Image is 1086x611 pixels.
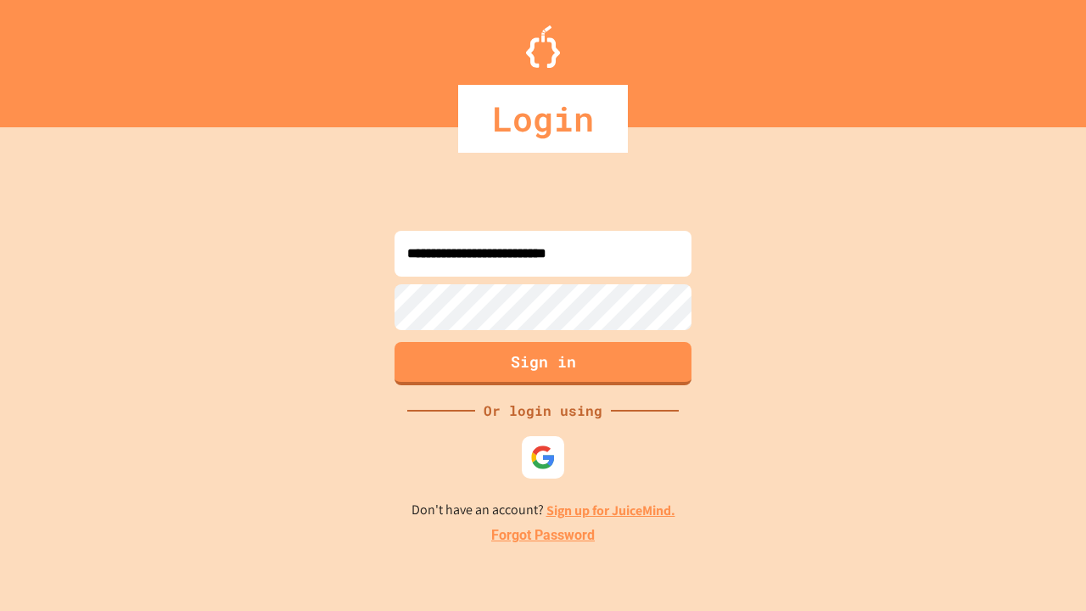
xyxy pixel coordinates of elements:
div: Or login using [475,401,611,421]
a: Forgot Password [491,525,595,546]
img: Logo.svg [526,25,560,68]
a: Sign up for JuiceMind. [546,502,675,519]
p: Don't have an account? [411,500,675,521]
iframe: chat widget [945,469,1069,541]
iframe: chat widget [1015,543,1069,594]
button: Sign in [395,342,691,385]
div: Login [458,85,628,153]
img: google-icon.svg [530,445,556,470]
